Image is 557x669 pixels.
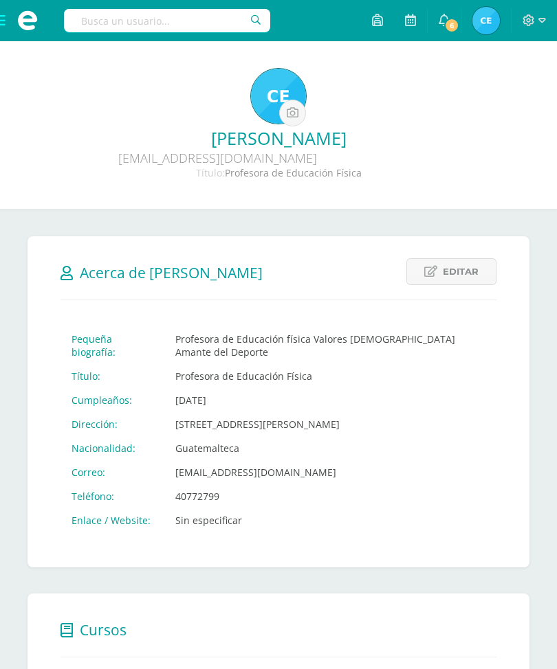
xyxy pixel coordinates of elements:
span: Editar [443,259,479,284]
td: Pequeña biografía: [61,327,164,364]
td: Enlace / Website: [61,508,164,532]
td: 40772799 [164,484,496,508]
td: Título: [61,364,164,388]
span: Profesora de Educación Física [225,166,362,179]
span: Título: [196,166,225,179]
div: [EMAIL_ADDRESS][DOMAIN_NAME] [11,150,424,166]
td: Profesora de Educación Física [164,364,496,388]
span: 6 [444,18,459,33]
td: [EMAIL_ADDRESS][DOMAIN_NAME] [164,460,496,484]
td: Correo: [61,460,164,484]
td: Cumpleaños: [61,388,164,412]
span: Cursos [80,620,127,639]
img: 5a99efc9119878609758b476a5322e7d.png [251,69,306,124]
td: Sin especificar [164,508,496,532]
td: Teléfono: [61,484,164,508]
span: Acerca de [PERSON_NAME] [80,263,263,282]
td: Dirección: [61,412,164,436]
td: [STREET_ADDRESS][PERSON_NAME] [164,412,496,436]
td: Profesora de Educación física Valores [DEMOGRAPHIC_DATA] Amante del Deporte [164,327,496,364]
td: Nacionalidad: [61,436,164,460]
img: fb7bc49052b7d77ae9a6949d221bfe25.png [472,7,500,34]
a: Editar [406,258,496,285]
td: Guatemalteca [164,436,496,460]
a: [PERSON_NAME] [11,126,546,150]
td: [DATE] [164,388,496,412]
input: Busca un usuario... [64,9,270,32]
